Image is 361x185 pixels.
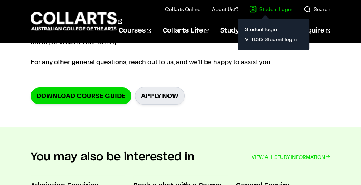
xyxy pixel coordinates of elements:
[212,6,238,13] a: About Us
[304,6,330,13] a: Search
[31,87,131,104] a: Download Course Guide
[135,87,185,105] a: Apply Now
[165,6,200,13] a: Collarts Online
[252,152,330,162] a: VIEW ALL STUDY INFORMATION
[119,19,151,42] a: Courses
[163,19,209,42] a: Collarts Life
[244,34,304,44] a: VETDSS Student login
[31,150,195,164] h2: You may also be interested in
[220,19,288,42] a: Study Information
[299,19,330,42] a: Enquire
[249,6,292,13] a: Student Login
[244,24,304,34] a: Student login
[31,11,101,31] div: Go to homepage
